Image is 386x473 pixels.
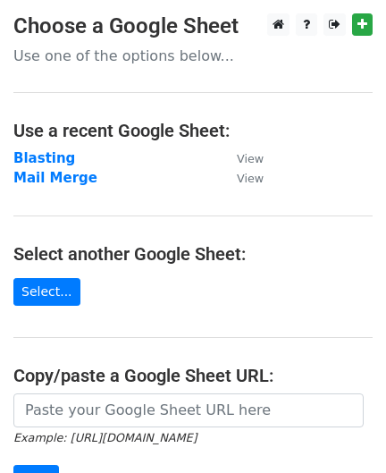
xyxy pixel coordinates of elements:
small: View [237,152,264,165]
h4: Use a recent Google Sheet: [13,120,373,141]
a: Select... [13,278,80,306]
h4: Copy/paste a Google Sheet URL: [13,365,373,386]
a: Blasting [13,150,75,166]
a: View [219,170,264,186]
h3: Choose a Google Sheet [13,13,373,39]
small: View [237,172,264,185]
input: Paste your Google Sheet URL here [13,393,364,427]
small: Example: [URL][DOMAIN_NAME] [13,431,197,444]
h4: Select another Google Sheet: [13,243,373,265]
iframe: Chat Widget [297,387,386,473]
p: Use one of the options below... [13,46,373,65]
a: View [219,150,264,166]
a: Mail Merge [13,170,97,186]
